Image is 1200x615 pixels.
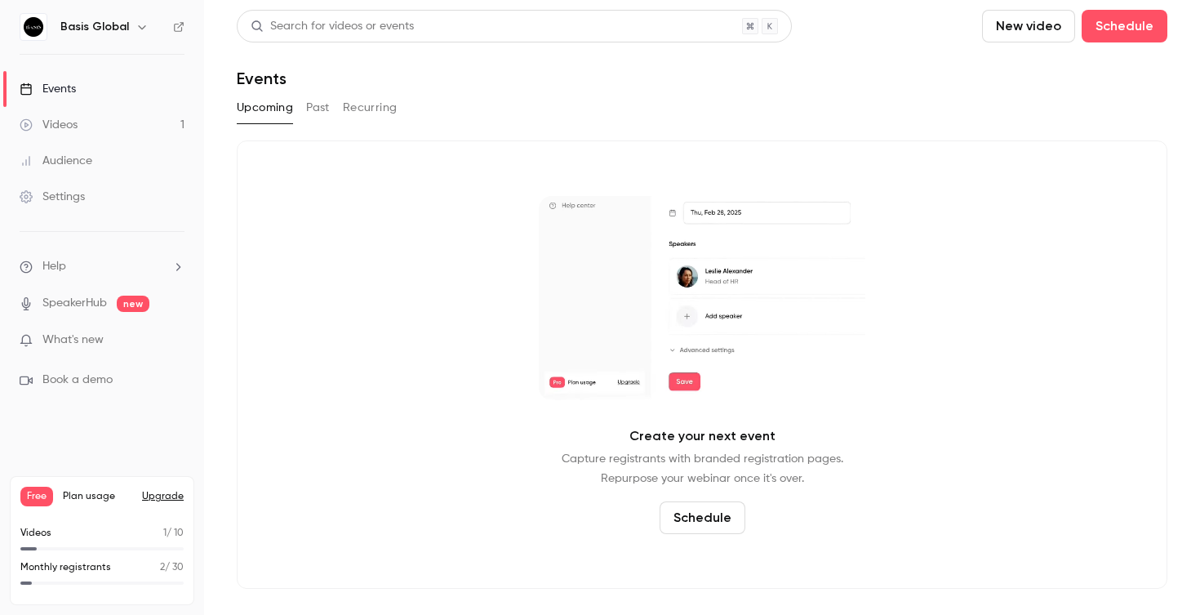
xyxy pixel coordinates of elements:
[42,332,104,349] span: What's new
[60,19,129,35] h6: Basis Global
[306,95,330,121] button: Past
[20,153,92,169] div: Audience
[251,18,414,35] div: Search for videos or events
[237,69,287,88] h1: Events
[982,10,1075,42] button: New video
[42,372,113,389] span: Book a demo
[1082,10,1167,42] button: Schedule
[20,189,85,205] div: Settings
[20,14,47,40] img: Basis Global
[42,295,107,312] a: SpeakerHub
[163,528,167,538] span: 1
[160,560,184,575] p: / 30
[160,563,165,573] span: 2
[20,526,51,541] p: Videos
[42,258,66,275] span: Help
[343,95,398,121] button: Recurring
[20,81,76,97] div: Events
[237,95,293,121] button: Upcoming
[20,258,184,275] li: help-dropdown-opener
[117,296,149,312] span: new
[629,426,776,446] p: Create your next event
[660,501,745,534] button: Schedule
[63,490,132,503] span: Plan usage
[142,490,184,503] button: Upgrade
[20,560,111,575] p: Monthly registrants
[562,449,843,488] p: Capture registrants with branded registration pages. Repurpose your webinar once it's over.
[165,333,184,348] iframe: Noticeable Trigger
[20,117,78,133] div: Videos
[163,526,184,541] p: / 10
[20,487,53,506] span: Free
